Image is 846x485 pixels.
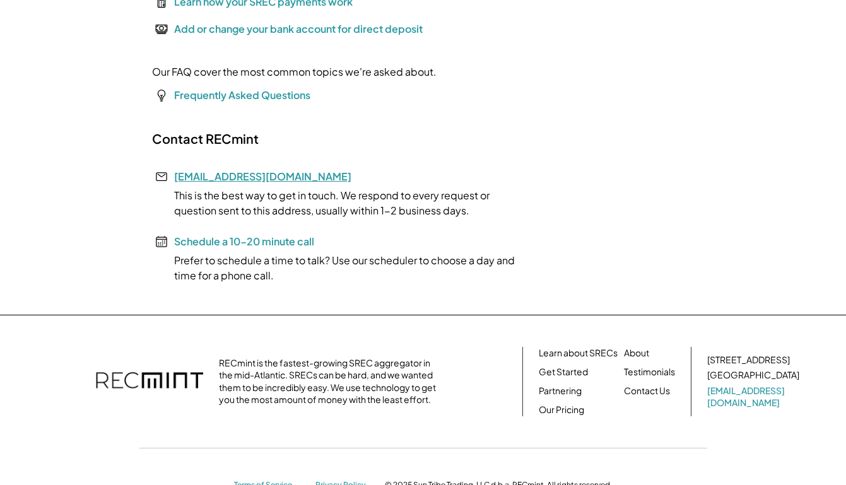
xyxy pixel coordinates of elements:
a: [EMAIL_ADDRESS][DOMAIN_NAME] [174,170,351,183]
a: Frequently Asked Questions [174,88,310,102]
a: Partnering [539,385,582,397]
div: Add or change your bank account for direct deposit [174,21,423,37]
a: Get Started [539,366,588,378]
div: Prefer to schedule a time to talk? Use our scheduler to choose a day and time for a phone call. [152,253,531,283]
div: This is the best way to get in touch. We respond to every request or question sent to this addres... [152,188,531,218]
div: Our FAQ cover the most common topics we're asked about. [152,64,437,79]
div: [STREET_ADDRESS] [707,354,790,366]
a: About [624,347,649,359]
img: recmint-logotype%403x.png [96,359,203,404]
a: [EMAIL_ADDRESS][DOMAIN_NAME] [707,385,802,409]
h2: Contact RECmint [152,131,259,147]
a: Our Pricing [539,404,584,416]
div: [GEOGRAPHIC_DATA] [707,369,799,382]
a: Schedule a 10-20 minute call [174,235,314,248]
div: RECmint is the fastest-growing SREC aggregator in the mid-Atlantic. SRECs can be hard, and we wan... [219,357,443,406]
a: Testimonials [624,366,675,378]
a: Contact Us [624,385,670,397]
a: Learn about SRECs [539,347,618,359]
